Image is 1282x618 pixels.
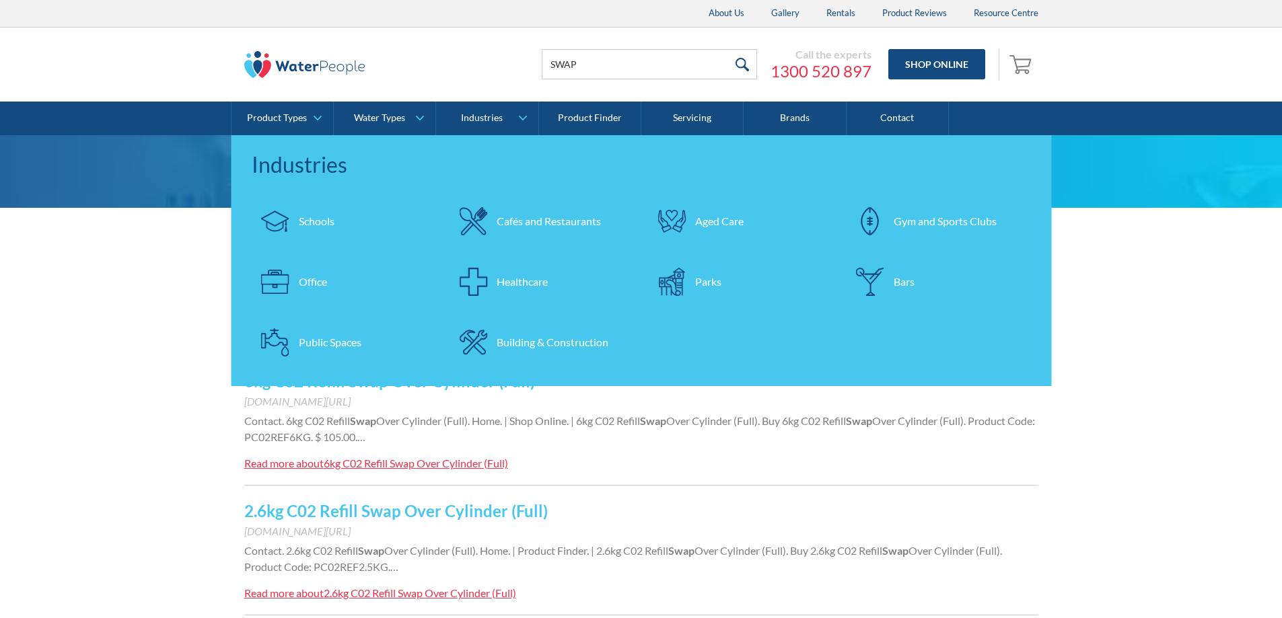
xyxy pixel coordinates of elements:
div: Product Types [247,112,307,124]
a: Schools [252,198,437,245]
a: Building & Construction [450,319,635,366]
strong: Swap [882,544,909,557]
a: Product Types [232,102,333,135]
div: Read more about [244,586,324,599]
div: Read more about [244,457,324,469]
a: Read more about2.6kg C02 Refill Swap Over Cylinder (Full) [244,585,516,601]
a: Read more about6kg C02 Refill Swap Over Cylinder (Full) [244,455,508,471]
a: Healthcare [450,258,635,305]
div: Bars [894,274,915,290]
span: Contact. 6kg C02 Refill [244,414,350,427]
div: Industries [252,149,1032,181]
span: … [357,430,365,443]
span: Over Cylinder (Full). Home. | Product Finder. | 2.6kg C02 Refill [384,544,668,557]
input: Search products [542,49,757,79]
a: Product Finder [539,102,641,135]
div: Parks [695,274,721,290]
a: Aged Care [648,198,833,245]
span: … [390,560,398,573]
a: 1300 520 897 [771,61,871,81]
span: Over Cylinder (Full). Product Code: PC02REF2.5KG. [244,544,1002,573]
a: Cafés and Restaurants [450,198,635,245]
a: Servicing [641,102,744,135]
a: Bars [847,258,1032,305]
a: Gym and Sports Clubs [847,198,1032,245]
strong: Swap [350,414,376,427]
span: Contact. 2.6kg C02 Refill [244,544,358,557]
a: Water Types [334,102,435,135]
span: Over Cylinder (Full). Home. | Shop Online. | 6kg C02 Refill [376,414,640,427]
div: Healthcare [497,274,548,290]
a: Public Spaces [252,319,437,366]
div: [DOMAIN_NAME][URL] [244,523,1038,539]
a: Industries [436,102,538,135]
a: Office [252,258,437,305]
div: Building & Construction [497,334,608,350]
div: Aged Care [695,213,744,229]
div: Gym and Sports Clubs [894,213,997,229]
a: 2.6kg C02 Refill Swap Over Cylinder (Full) [244,501,548,520]
a: Contact [847,102,949,135]
div: 2.6kg C02 Refill Swap Over Cylinder (Full) [324,586,516,599]
a: Brands [744,102,846,135]
div: Cafés and Restaurants [497,213,601,229]
div: [DOMAIN_NAME][URL] [244,393,1038,410]
a: Parks [648,258,833,305]
div: Public Spaces [299,334,361,350]
strong: Swap [358,544,384,557]
span: Over Cylinder (Full). Buy 6kg C02 Refill [666,414,846,427]
span: Over Cylinder (Full). Product Code: PC02REF6KG. $ 105.00. [244,414,1035,443]
strong: Swap [640,414,666,427]
div: Industries [461,112,503,124]
nav: Industries [232,135,1052,386]
img: shopping cart [1009,53,1035,75]
a: Shop Online [888,49,985,79]
div: Call the experts [771,48,871,61]
a: Open cart [1006,48,1038,81]
div: Office [299,274,327,290]
strong: Swap [668,544,695,557]
div: Schools [299,213,334,229]
strong: Swap [846,414,872,427]
div: 6kg C02 Refill Swap Over Cylinder (Full) [324,457,508,469]
span: Over Cylinder (Full). Buy 2.6kg C02 Refill [695,544,882,557]
iframe: podium webchat widget bubble [1147,551,1282,618]
a: 6kg C02 Refill Swap Over Cylinder (Full) [244,371,535,391]
div: Water Types [354,112,405,124]
img: The Water People [244,51,365,78]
